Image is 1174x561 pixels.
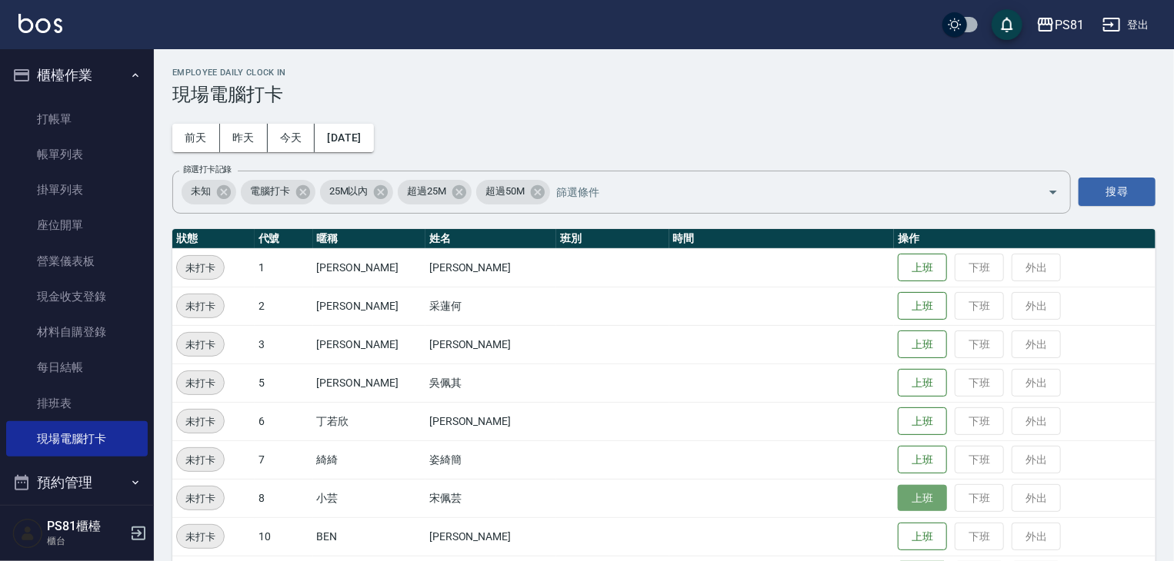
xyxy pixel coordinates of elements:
a: 現場電腦打卡 [6,421,148,456]
th: 姓名 [425,229,556,249]
button: 昨天 [220,124,268,152]
th: 班別 [556,229,669,249]
button: PS81 [1030,9,1090,41]
td: [PERSON_NAME] [425,325,556,363]
a: 營業儀表板 [6,244,148,279]
span: 未打卡 [177,337,224,353]
button: 報表及分析 [6,503,148,543]
button: 上班 [898,254,947,282]
button: 上班 [898,485,947,512]
td: 小芸 [313,479,425,517]
button: Open [1041,180,1066,204]
button: save [992,9,1022,40]
h5: PS81櫃檯 [47,519,125,534]
span: 未打卡 [177,529,224,545]
div: 超過25M [398,180,472,204]
td: 吳佩其 [425,363,556,402]
a: 掛單列表 [6,172,148,207]
div: 電腦打卡 [241,180,315,204]
button: 預約管理 [6,463,148,503]
a: 座位開單 [6,207,148,243]
div: 25M以內 [320,180,394,204]
div: 超過50M [476,180,550,204]
button: 上班 [898,369,947,397]
td: 丁若欣 [313,402,425,440]
th: 時間 [669,229,895,249]
th: 代號 [255,229,313,249]
h2: Employee Daily Clock In [172,68,1156,78]
td: [PERSON_NAME] [313,287,425,325]
td: 3 [255,325,313,363]
td: [PERSON_NAME] [425,517,556,556]
td: 1 [255,248,313,287]
a: 打帳單 [6,101,148,137]
td: 采蓮何 [425,287,556,325]
span: 未打卡 [177,490,224,506]
button: 登出 [1096,11,1156,39]
span: 超過25M [398,184,455,199]
span: 超過50M [476,184,534,199]
a: 材料自購登錄 [6,314,148,350]
td: 姿綺簡 [425,440,556,479]
button: 上班 [898,292,947,320]
td: 綺綺 [313,440,425,479]
span: 25M以內 [320,184,378,199]
td: [PERSON_NAME] [425,402,556,440]
td: [PERSON_NAME] [313,248,425,287]
input: 篩選條件 [552,178,1021,205]
span: 未知 [182,184,220,199]
td: 10 [255,517,313,556]
button: 今天 [268,124,315,152]
td: 2 [255,287,313,325]
td: [PERSON_NAME] [313,363,425,402]
a: 每日結帳 [6,350,148,385]
td: 宋佩芸 [425,479,556,517]
img: Person [12,518,43,549]
button: 搜尋 [1079,178,1156,206]
span: 電腦打卡 [241,184,299,199]
th: 狀態 [172,229,255,249]
div: PS81 [1055,15,1084,35]
button: [DATE] [315,124,373,152]
span: 未打卡 [177,298,224,314]
img: Logo [18,14,62,33]
a: 帳單列表 [6,137,148,172]
span: 未打卡 [177,260,224,276]
button: 前天 [172,124,220,152]
h3: 現場電腦打卡 [172,84,1156,105]
button: 櫃檯作業 [6,55,148,95]
button: 上班 [898,446,947,474]
td: [PERSON_NAME] [313,325,425,363]
button: 上班 [898,523,947,551]
span: 未打卡 [177,452,224,468]
button: 上班 [898,407,947,436]
p: 櫃台 [47,534,125,548]
span: 未打卡 [177,375,224,391]
label: 篩選打卡記錄 [183,164,232,175]
a: 排班表 [6,386,148,421]
a: 現金收支登錄 [6,279,148,314]
div: 未知 [182,180,236,204]
button: 上班 [898,330,947,359]
td: [PERSON_NAME] [425,248,556,287]
td: 8 [255,479,313,517]
th: 暱稱 [313,229,425,249]
span: 未打卡 [177,413,224,430]
td: 5 [255,363,313,402]
th: 操作 [894,229,1156,249]
td: 7 [255,440,313,479]
td: 6 [255,402,313,440]
td: BEN [313,517,425,556]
